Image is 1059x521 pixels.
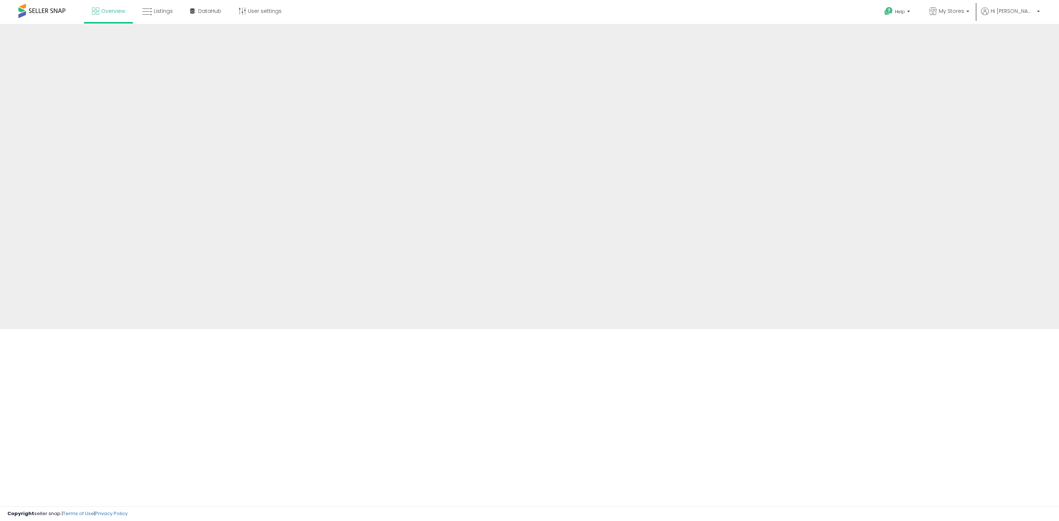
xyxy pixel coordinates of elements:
[878,1,917,24] a: Help
[991,7,1035,15] span: Hi [PERSON_NAME]
[981,7,1040,24] a: Hi [PERSON_NAME]
[198,7,221,15] span: DataHub
[154,7,173,15] span: Listings
[895,8,905,15] span: Help
[884,7,893,16] i: Get Help
[939,7,964,15] span: My Stores
[101,7,125,15] span: Overview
